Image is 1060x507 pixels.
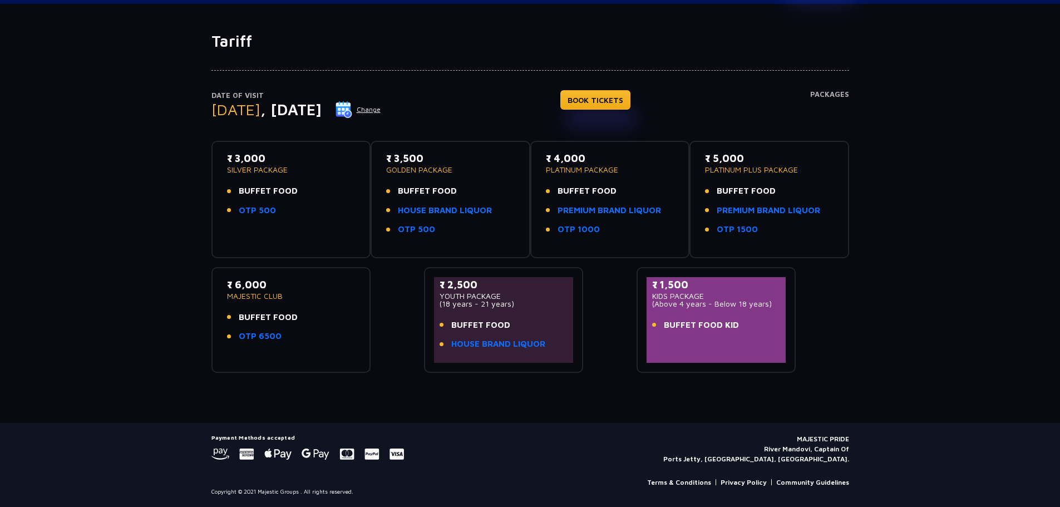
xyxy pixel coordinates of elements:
p: (18 years - 21 years) [440,300,568,308]
p: Copyright © 2021 Majestic Groups . All rights reserved. [211,488,353,496]
span: BUFFET FOOD KID [664,319,739,332]
span: BUFFET FOOD [558,185,617,198]
span: BUFFET FOOD [239,185,298,198]
a: PREMIUM BRAND LIQUOR [558,204,661,217]
p: PLATINUM PACKAGE [546,166,674,174]
p: GOLDEN PACKAGE [386,166,515,174]
p: ₹ 6,000 [227,277,356,292]
a: OTP 500 [398,223,435,236]
a: OTP 1500 [717,223,758,236]
a: PREMIUM BRAND LIQUOR [717,204,820,217]
button: Change [335,101,381,119]
a: BOOK TICKETS [560,90,630,110]
p: ₹ 1,500 [652,277,781,292]
p: MAJESTIC CLUB [227,292,356,300]
span: [DATE] [211,100,260,119]
p: KIDS PACKAGE [652,292,781,300]
p: ₹ 2,500 [440,277,568,292]
a: Terms & Conditions [647,478,711,488]
p: YOUTH PACKAGE [440,292,568,300]
a: HOUSE BRAND LIQUOR [451,338,545,351]
h1: Tariff [211,32,849,51]
p: PLATINUM PLUS PACKAGE [705,166,834,174]
a: Community Guidelines [776,478,849,488]
h4: Packages [810,90,849,130]
p: (Above 4 years - Below 18 years) [652,300,781,308]
a: Privacy Policy [721,478,767,488]
a: OTP 6500 [239,330,282,343]
span: BUFFET FOOD [239,311,298,324]
span: , [DATE] [260,100,322,119]
p: ₹ 3,500 [386,151,515,166]
a: OTP 500 [239,204,276,217]
p: ₹ 4,000 [546,151,674,166]
a: HOUSE BRAND LIQUOR [398,204,492,217]
span: BUFFET FOOD [717,185,776,198]
a: OTP 1000 [558,223,600,236]
h5: Payment Methods accepted [211,434,404,441]
p: ₹ 3,000 [227,151,356,166]
span: BUFFET FOOD [398,185,457,198]
p: ₹ 5,000 [705,151,834,166]
p: Date of Visit [211,90,381,101]
p: MAJESTIC PRIDE River Mandovi, Captain Of Ports Jetty, [GEOGRAPHIC_DATA], [GEOGRAPHIC_DATA]. [663,434,849,464]
span: BUFFET FOOD [451,319,510,332]
p: SILVER PACKAGE [227,166,356,174]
